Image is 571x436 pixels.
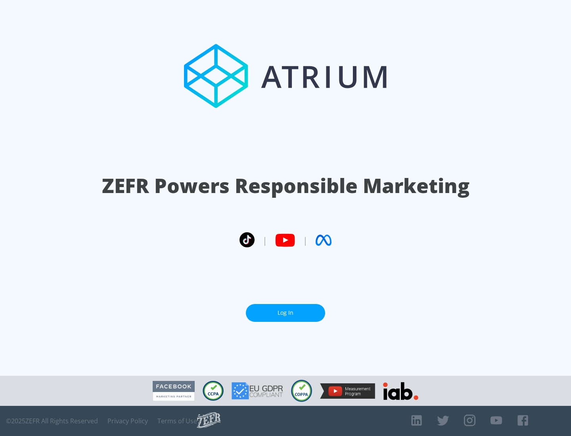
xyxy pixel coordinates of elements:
img: COPPA Compliant [291,380,312,402]
img: GDPR Compliant [232,382,283,400]
img: YouTube Measurement Program [320,383,375,399]
img: Facebook Marketing Partner [153,381,195,401]
a: Log In [246,304,325,322]
img: CCPA Compliant [203,381,224,401]
span: | [303,234,308,246]
h1: ZEFR Powers Responsible Marketing [102,172,469,199]
a: Terms of Use [157,417,197,425]
a: Privacy Policy [107,417,148,425]
img: IAB [383,382,418,400]
span: © 2025 ZEFR All Rights Reserved [6,417,98,425]
span: | [263,234,267,246]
